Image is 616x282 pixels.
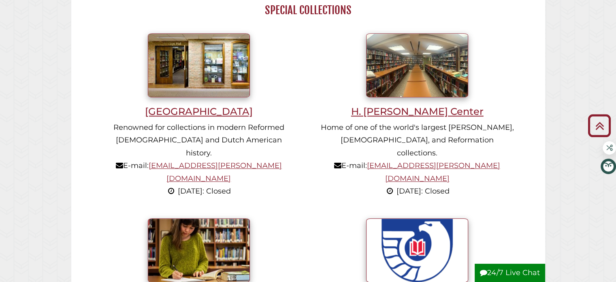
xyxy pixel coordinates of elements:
[396,187,450,196] span: [DATE]: Closed
[90,3,526,17] h2: Special Collections
[102,105,296,117] h3: [GEOGRAPHIC_DATA]
[320,60,514,117] a: H. [PERSON_NAME] Center
[320,121,514,198] p: Home of one of the world's largest [PERSON_NAME], [DEMOGRAPHIC_DATA], and Reformation collections...
[178,187,231,196] span: [DATE]: Closed
[367,161,500,183] a: [EMAIL_ADDRESS][PERSON_NAME][DOMAIN_NAME]
[102,121,296,198] p: Renowned for collections in modern Reformed [DEMOGRAPHIC_DATA] and Dutch American history. E-mail:
[320,105,514,117] h3: H. [PERSON_NAME] Center
[585,119,614,132] a: Back to Top
[102,60,296,117] a: [GEOGRAPHIC_DATA]
[149,161,282,183] a: [EMAIL_ADDRESS][PERSON_NAME][DOMAIN_NAME]
[148,33,250,97] img: Heritage Hall entrance
[366,33,468,97] img: Inside Meeter Center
